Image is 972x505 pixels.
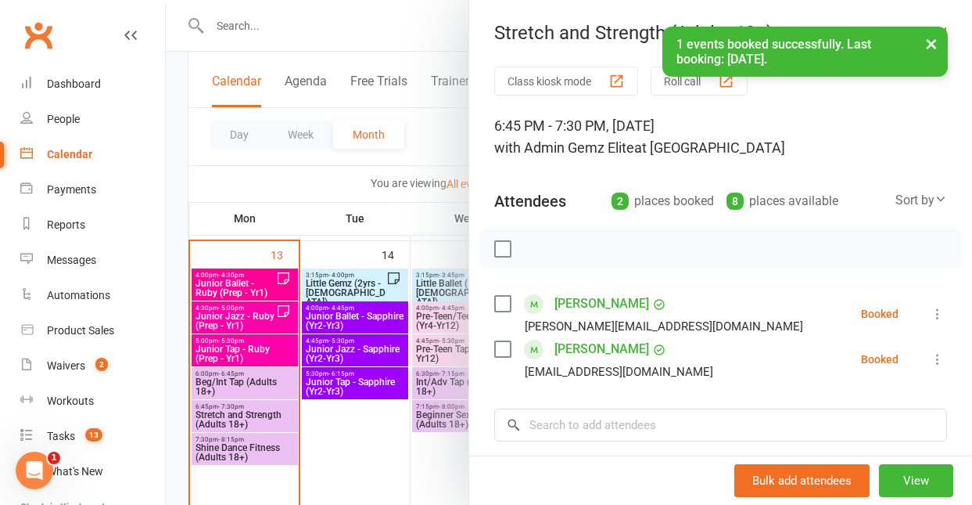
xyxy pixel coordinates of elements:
iframe: Intercom live chat [16,452,53,489]
div: What's New [47,465,103,478]
a: Dashboard [20,67,165,102]
span: 2 [95,358,108,371]
div: 2 [612,193,629,210]
a: Product Sales [20,313,165,348]
span: at [GEOGRAPHIC_DATA] [634,139,785,156]
span: 13 [85,428,102,442]
a: What's New [20,454,165,489]
div: 1 events booked successfully. Last booking: [DATE]. [662,27,948,77]
a: Waivers 2 [20,348,165,384]
div: Attendees [494,190,566,212]
div: Messages [47,254,96,266]
a: Clubworx [19,16,58,55]
div: Sort by [895,190,947,211]
div: Reports [47,218,85,231]
div: Automations [47,289,110,301]
button: Bulk add attendees [734,464,870,497]
span: 1 [48,452,60,464]
button: View [879,464,953,497]
div: Dashboard [47,78,101,90]
a: Calendar [20,137,165,172]
div: Booked [861,308,898,319]
span: with Admin Gemz Elite [494,139,634,156]
div: Waivers [47,359,85,372]
div: Calendar [47,148,92,161]
div: Payments [47,183,96,196]
div: Workouts [47,395,94,407]
input: Search to add attendees [494,409,947,442]
a: Automations [20,278,165,313]
div: Stretch and Strength (Adults 18+) [469,22,972,44]
a: Workouts [20,384,165,419]
div: [EMAIL_ADDRESS][DOMAIN_NAME] [525,362,713,382]
div: [PERSON_NAME][EMAIL_ADDRESS][DOMAIN_NAME] [525,316,803,337]
div: 8 [726,193,744,210]
a: People [20,102,165,137]
div: Product Sales [47,324,114,337]
div: places booked [612,190,714,212]
button: × [917,27,945,60]
a: [PERSON_NAME] [554,291,649,316]
div: People [47,113,80,125]
div: places available [726,190,838,212]
div: Tasks [47,430,75,442]
a: Reports [20,207,165,243]
div: Booked [861,354,898,365]
a: Payments [20,172,165,207]
div: 6:45 PM - 7:30 PM, [DATE] [494,115,947,159]
a: Tasks 13 [20,419,165,454]
a: Messages [20,243,165,278]
a: [PERSON_NAME] [554,337,649,362]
